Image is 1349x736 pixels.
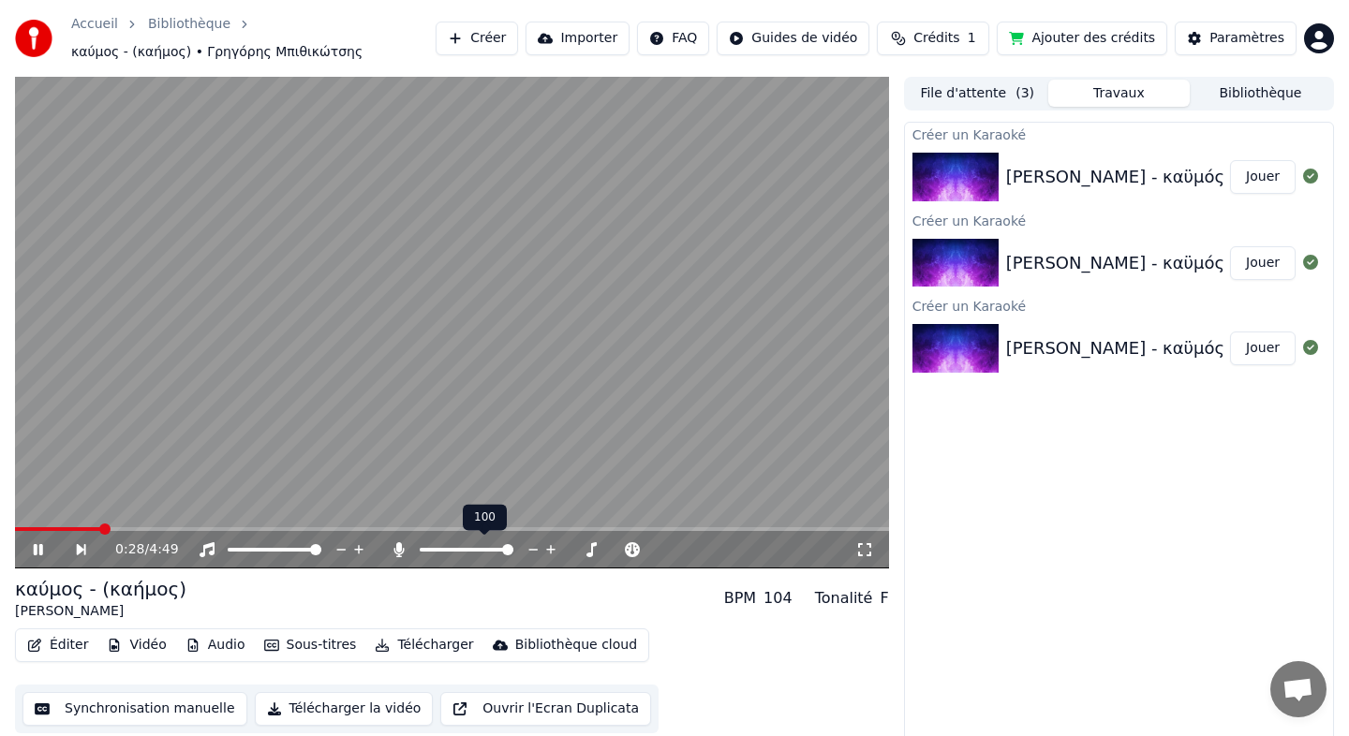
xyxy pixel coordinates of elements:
[1190,80,1331,107] button: Bibliothèque
[15,20,52,57] img: youka
[905,209,1333,231] div: Créer un Karaoké
[526,22,630,55] button: Importer
[149,540,178,559] span: 4:49
[440,692,651,726] button: Ouvrir l'Ecran Duplicata
[717,22,869,55] button: Guides de vidéo
[1230,160,1296,194] button: Jouer
[905,123,1333,145] div: Créer un Karaoké
[71,15,118,34] a: Accueil
[968,29,976,48] span: 1
[1230,331,1296,365] button: Jouer
[1006,164,1317,190] div: [PERSON_NAME] - καϋμός - (καημός)
[1015,84,1034,103] span: ( 3 )
[115,540,144,559] span: 0:28
[1230,246,1296,280] button: Jouer
[1048,80,1190,107] button: Travaux
[463,505,507,531] div: 100
[905,294,1333,316] div: Créer un Karaoké
[178,632,253,658] button: Audio
[436,22,518,55] button: Créer
[255,692,434,726] button: Télécharger la vidéo
[877,22,989,55] button: Crédits1
[724,587,756,610] div: BPM
[367,632,481,658] button: Télécharger
[15,576,186,602] div: καύμος - (καήμος)
[71,43,363,62] span: καύμος - (καήμος) • Γρηγόρης Μπιθικώτσης
[763,587,793,610] div: 104
[15,602,186,621] div: [PERSON_NAME]
[913,29,959,48] span: Crédits
[22,692,247,726] button: Synchronisation manuelle
[1209,29,1284,48] div: Paramètres
[515,636,637,655] div: Bibliothèque cloud
[99,632,173,658] button: Vidéo
[115,540,160,559] div: /
[997,22,1167,55] button: Ajouter des crédits
[1270,661,1327,717] div: Ouvrir le chat
[880,587,888,610] div: F
[1006,335,1317,361] div: [PERSON_NAME] - καϋμός - (καημός)
[71,15,436,62] nav: breadcrumb
[20,632,96,658] button: Éditer
[907,80,1048,107] button: File d'attente
[1006,250,1317,276] div: [PERSON_NAME] - καϋμός - (καημός)
[637,22,709,55] button: FAQ
[1175,22,1297,55] button: Paramètres
[815,587,873,610] div: Tonalité
[257,632,364,658] button: Sous-titres
[148,15,230,34] a: Bibliothèque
